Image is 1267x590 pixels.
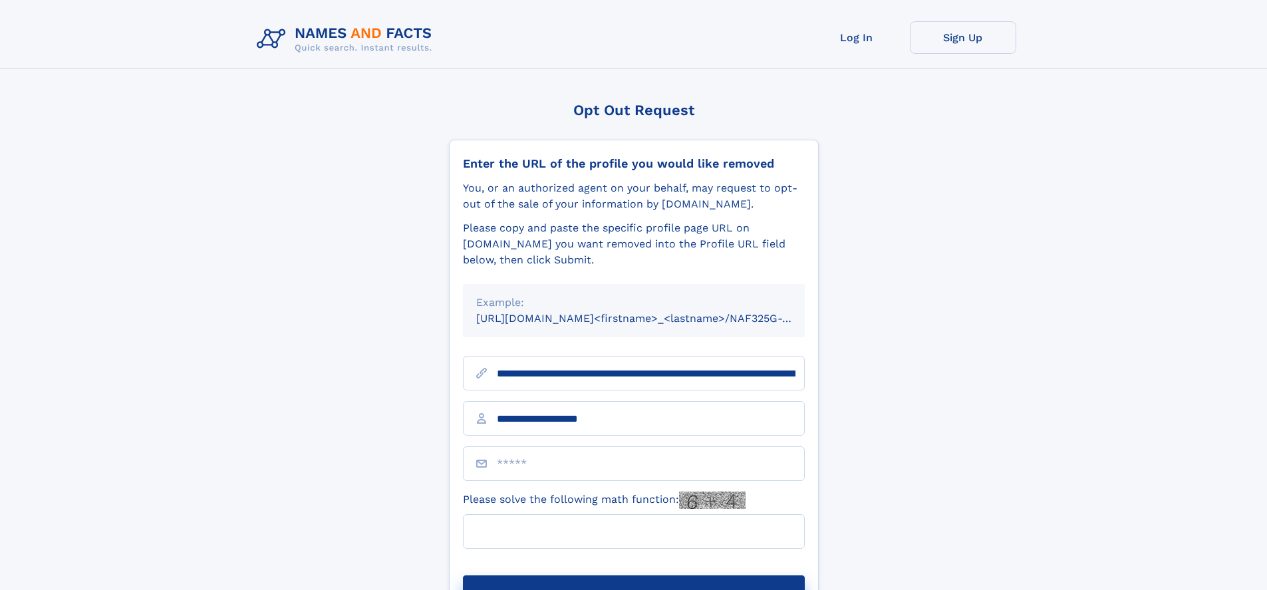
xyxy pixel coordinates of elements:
[910,21,1016,54] a: Sign Up
[803,21,910,54] a: Log In
[449,102,819,118] div: Opt Out Request
[251,21,443,57] img: Logo Names and Facts
[463,492,746,509] label: Please solve the following math function:
[476,312,830,325] small: [URL][DOMAIN_NAME]<firstname>_<lastname>/NAF325G-xxxxxxxx
[463,220,805,268] div: Please copy and paste the specific profile page URL on [DOMAIN_NAME] you want removed into the Pr...
[463,156,805,171] div: Enter the URL of the profile you would like removed
[476,295,791,311] div: Example:
[463,180,805,212] div: You, or an authorized agent on your behalf, may request to opt-out of the sale of your informatio...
